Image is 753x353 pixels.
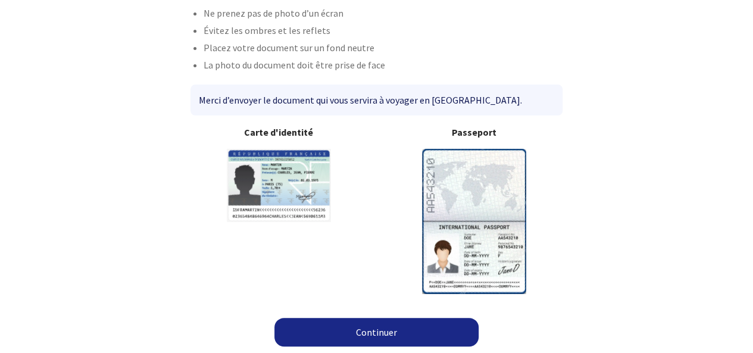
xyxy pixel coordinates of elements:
[204,6,563,23] li: Ne prenez pas de photo d’un écran
[204,58,563,75] li: La photo du document doit être prise de face
[227,149,331,222] img: illuCNI.svg
[386,125,563,139] b: Passeport
[190,125,367,139] b: Carte d'identité
[190,85,563,115] div: Merci d’envoyer le document qui vous servira à voyager en [GEOGRAPHIC_DATA].
[422,149,526,293] img: illuPasseport.svg
[204,23,563,40] li: Évitez les ombres et les reflets
[204,40,563,58] li: Placez votre document sur un fond neutre
[274,318,479,346] a: Continuer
